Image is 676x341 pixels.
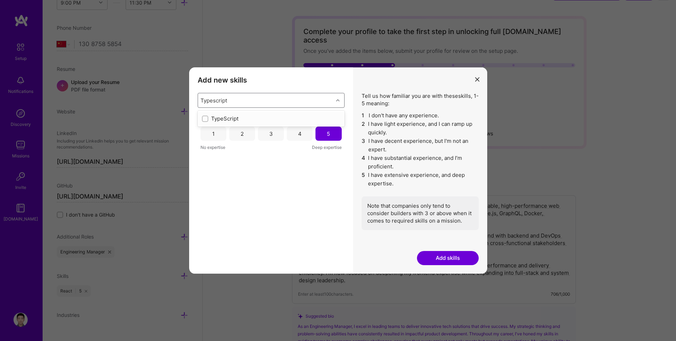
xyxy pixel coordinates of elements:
li: I have decent experience, but I'm not an expert. [362,137,479,154]
i: icon Chevron [336,99,340,102]
div: 4 [298,130,302,138]
div: 2 [241,130,244,138]
div: Tell us how familiar you are with these skills , 1-5 meaning: [362,92,479,230]
li: I have light experience, and I can ramp up quickly. [362,120,479,137]
h3: Add new skills [198,76,345,84]
div: TypeScript [202,115,340,122]
span: 3 [362,137,366,154]
li: I have substantial experience, and I’m proficient. [362,154,479,171]
div: 3 [269,130,273,138]
button: Add skills [417,251,479,265]
div: modal [189,67,487,274]
i: icon Close [475,77,479,82]
div: 1 [212,130,215,138]
span: 2 [362,120,366,137]
span: Deep expertise [312,144,342,151]
li: I have extensive experience, and deep expertise. [362,171,479,188]
div: 5 [327,130,330,138]
span: 5 [362,171,366,188]
span: No expertise [200,144,225,151]
li: I don't have any experience. [362,111,479,120]
span: 4 [362,154,366,171]
span: 1 [362,111,366,120]
div: Note that companies only tend to consider builders with 3 or above when it comes to required skil... [362,196,479,230]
